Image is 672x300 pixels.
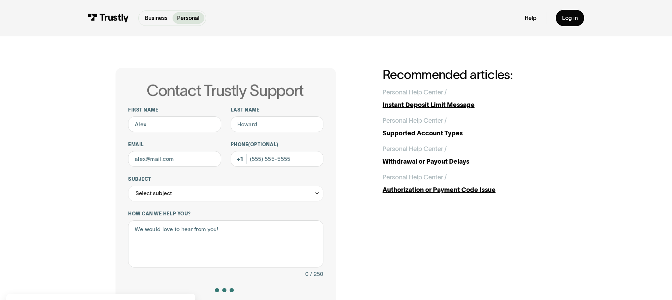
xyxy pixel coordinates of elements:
input: Howard [231,116,324,132]
div: Select subject [135,188,172,198]
div: Personal Help Center / [383,88,447,97]
input: alex@mail.com [128,151,221,167]
div: Instant Deposit Limit Message [383,100,556,110]
span: (Optional) [248,142,278,147]
div: 0 [305,269,309,279]
div: Personal Help Center / [383,144,447,154]
h1: Contact Trustly Support [127,82,323,99]
a: Business [140,12,173,24]
div: Supported Account Types [383,129,556,138]
a: Help [525,15,537,22]
h2: Recommended articles: [383,68,556,82]
p: Personal [177,14,199,22]
label: Last name [231,107,324,113]
input: (555) 555-5555 [231,151,324,167]
a: Personal [173,12,204,24]
a: Personal Help Center /Instant Deposit Limit Message [383,88,556,110]
div: Personal Help Center / [383,173,447,182]
input: Alex [128,116,221,132]
label: Phone [231,142,324,148]
div: Personal Help Center / [383,116,447,126]
label: Subject [128,176,323,183]
label: First name [128,107,221,113]
label: Email [128,142,221,148]
div: Authorization or Payment Code Issue [383,185,556,195]
label: How can we help you? [128,211,323,217]
img: Trustly Logo [88,14,129,22]
a: Personal Help Center /Authorization or Payment Code Issue [383,173,556,195]
a: Personal Help Center /Withdrawal or Payout Delays [383,144,556,166]
p: Business [145,14,168,22]
div: Log in [562,15,578,22]
div: Withdrawal or Payout Delays [383,157,556,166]
div: / 250 [310,269,323,279]
div: Select subject [128,186,323,201]
a: Log in [556,10,584,26]
a: Personal Help Center /Supported Account Types [383,116,556,138]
